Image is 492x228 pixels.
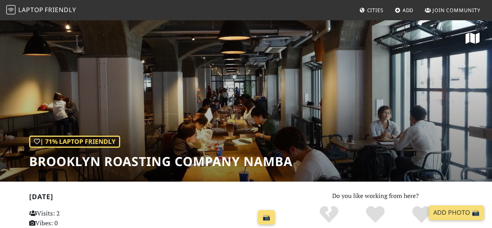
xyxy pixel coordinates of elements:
[258,210,275,225] a: 📸
[45,5,76,14] span: Friendly
[29,154,292,169] h1: Brooklyn Roasting Company Namba
[29,193,278,204] h2: [DATE]
[356,3,387,17] a: Cities
[6,4,76,17] a: LaptopFriendly LaptopFriendly
[288,191,463,201] p: Do you like working from here?
[306,205,352,224] div: No
[18,5,44,14] span: Laptop
[367,7,383,14] span: Cities
[6,5,16,14] img: LaptopFriendly
[429,205,484,220] a: Add Photo 📸
[422,3,483,17] a: Join Community
[392,3,417,17] a: Add
[403,7,414,14] span: Add
[352,205,399,224] div: Yes
[432,7,480,14] span: Join Community
[29,136,120,148] div: | 71% Laptop Friendly
[398,205,445,224] div: Definitely!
